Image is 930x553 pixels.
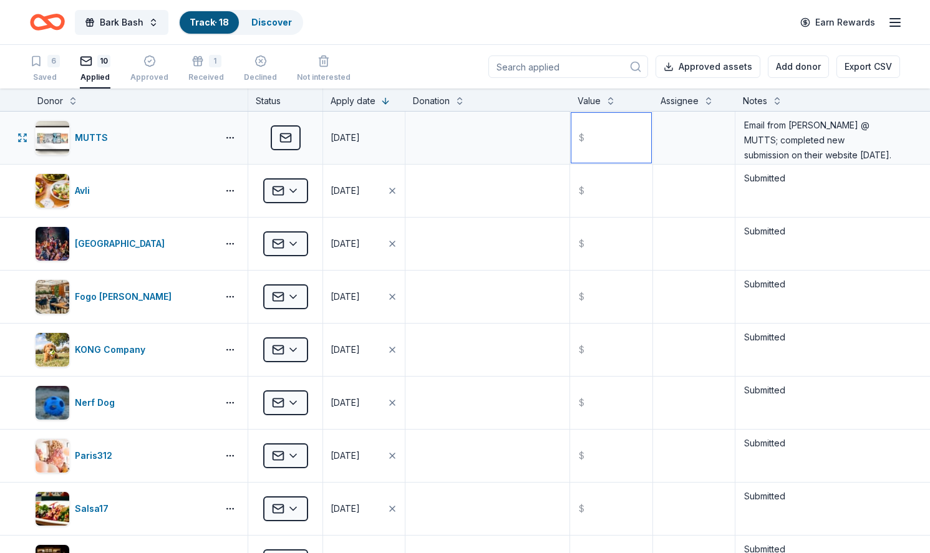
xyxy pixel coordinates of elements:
div: [GEOGRAPHIC_DATA] [75,236,170,251]
img: Image for Avli [36,174,69,208]
div: Applied [80,72,110,82]
div: Donation [413,94,450,108]
button: Add donor [768,55,829,78]
div: Donor [37,94,63,108]
textarea: Submitted [737,272,899,322]
div: Received [188,72,224,82]
button: [DATE] [323,218,405,270]
button: Approved assets [656,55,760,78]
div: Fogo [PERSON_NAME] [75,289,177,304]
div: [DATE] [331,342,360,357]
textarea: Submitted [737,219,899,269]
div: 6 [47,55,60,67]
div: Saved [30,72,60,82]
input: Search applied [488,55,648,78]
button: 6Saved [30,50,60,89]
div: Not interested [297,72,351,82]
div: Salsa17 [75,501,114,516]
button: Image for Salsa17Salsa17 [35,491,213,526]
textarea: Email from [PERSON_NAME] @ MUTTS; completed new submission on their website [DATE]. [737,113,899,163]
textarea: Submitted [737,484,899,534]
button: [DATE] [323,324,405,376]
div: [DATE] [331,183,360,198]
textarea: Submitted [737,378,899,428]
a: Track· 18 [190,17,229,27]
button: 1Received [188,50,224,89]
div: [DATE] [331,130,360,145]
textarea: Submitted [737,431,899,481]
div: KONG Company [75,342,150,357]
div: Paris312 [75,448,117,463]
button: Image for MUTTSMUTTS [35,120,213,155]
button: Not interested [297,50,351,89]
img: Image for Salsa17 [36,492,69,526]
button: Image for Chicago Shakespeare Theater[GEOGRAPHIC_DATA] [35,226,213,261]
button: [DATE] [323,165,405,217]
img: Image for Paris312 [36,439,69,473]
div: [DATE] [331,289,360,304]
button: [DATE] [323,430,405,482]
a: Earn Rewards [793,11,883,34]
button: Bark Bash [75,10,168,35]
button: [DATE] [323,271,405,323]
img: Image for Nerf Dog [36,386,69,420]
span: Bark Bash [100,15,143,30]
div: [DATE] [331,236,360,251]
button: Image for Nerf DogNerf Dog [35,385,213,420]
div: Value [578,94,601,108]
img: Image for MUTTS [36,121,69,155]
textarea: Submitted [737,325,899,375]
div: 1 [209,55,221,67]
button: Image for Paris312Paris312 [35,438,213,473]
button: [DATE] [323,377,405,429]
button: Export CSV [836,55,900,78]
button: 10Applied [80,50,110,89]
button: Image for Fogo de ChaoFogo [PERSON_NAME] [35,279,213,314]
div: Status [248,89,323,111]
img: Image for KONG Company [36,333,69,367]
button: Approved [130,50,168,89]
div: 10 [97,55,110,67]
div: Avli [75,183,95,198]
div: Approved [130,72,168,82]
button: Declined [244,50,277,89]
button: [DATE] [323,112,405,164]
button: Track· 18Discover [178,10,303,35]
button: [DATE] [323,483,405,535]
a: Home [30,7,65,37]
div: [DATE] [331,395,360,410]
button: Image for AvliAvli [35,173,213,208]
div: [DATE] [331,448,360,463]
textarea: Submitted [737,166,899,216]
button: Image for KONG CompanyKONG Company [35,332,213,367]
div: Assignee [661,94,699,108]
img: Image for Fogo de Chao [36,280,69,314]
div: MUTTS [75,130,113,145]
div: Declined [244,72,277,82]
div: Notes [743,94,767,108]
div: [DATE] [331,501,360,516]
div: Nerf Dog [75,395,120,410]
div: Apply date [331,94,375,108]
img: Image for Chicago Shakespeare Theater [36,227,69,261]
a: Discover [251,17,292,27]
